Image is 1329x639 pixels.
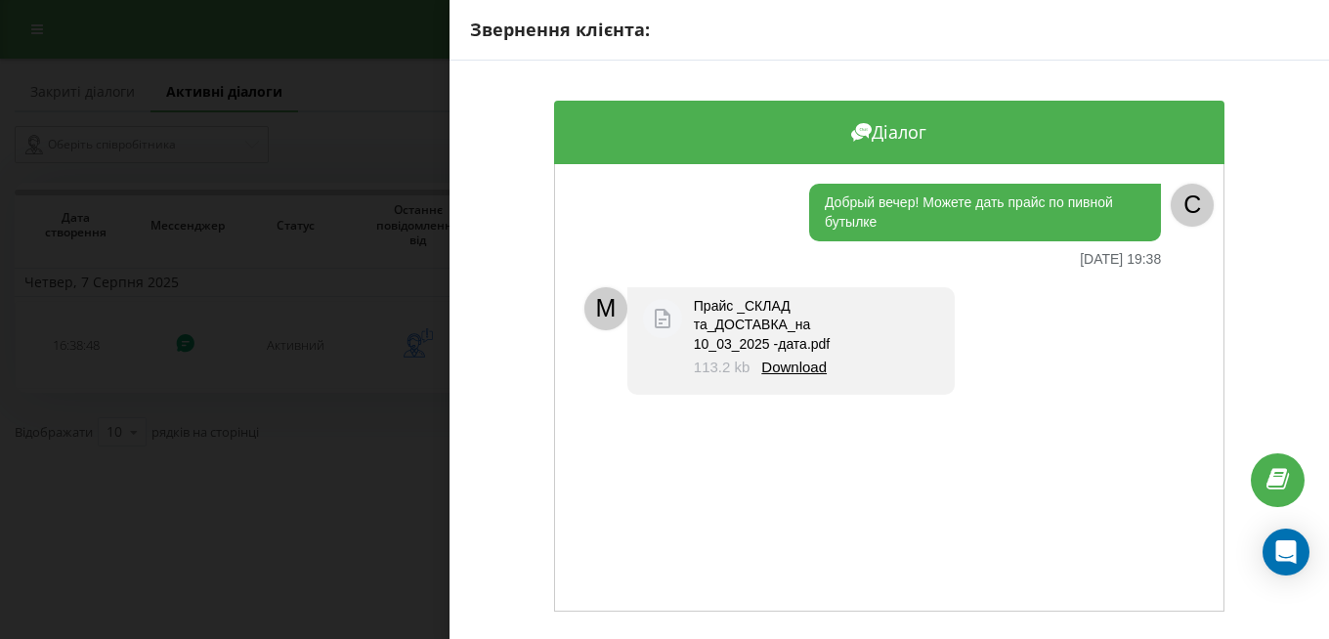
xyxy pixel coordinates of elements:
[694,357,750,377] div: 113.2 kb
[1171,184,1214,227] div: C
[584,287,627,330] div: M
[694,297,879,355] div: Прайс _СКЛАД та_ДОСТАВКА_на 10_03_2025 -дата.pdf
[554,101,1224,164] div: Діалог
[809,184,1161,241] div: Добрый вечер! Можете дать прайс по пивной бутылке
[1080,251,1161,268] div: [DATE] 19:38
[1263,529,1309,575] div: Open Intercom Messenger
[761,359,827,375] button: Download
[470,18,1308,43] div: Звернення клієнта:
